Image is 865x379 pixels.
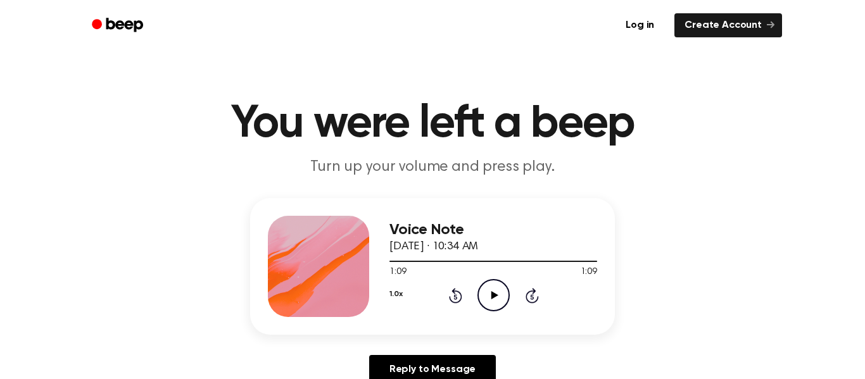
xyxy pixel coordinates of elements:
span: 1:09 [581,266,597,279]
button: 1.0x [389,283,402,305]
h3: Voice Note [389,221,597,239]
a: Create Account [674,13,782,37]
p: Turn up your volume and press play. [189,157,676,178]
h1: You were left a beep [108,101,757,147]
span: 1:09 [389,266,406,279]
span: [DATE] · 10:34 AM [389,241,478,252]
a: Log in [613,11,667,40]
a: Beep [83,13,155,38]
